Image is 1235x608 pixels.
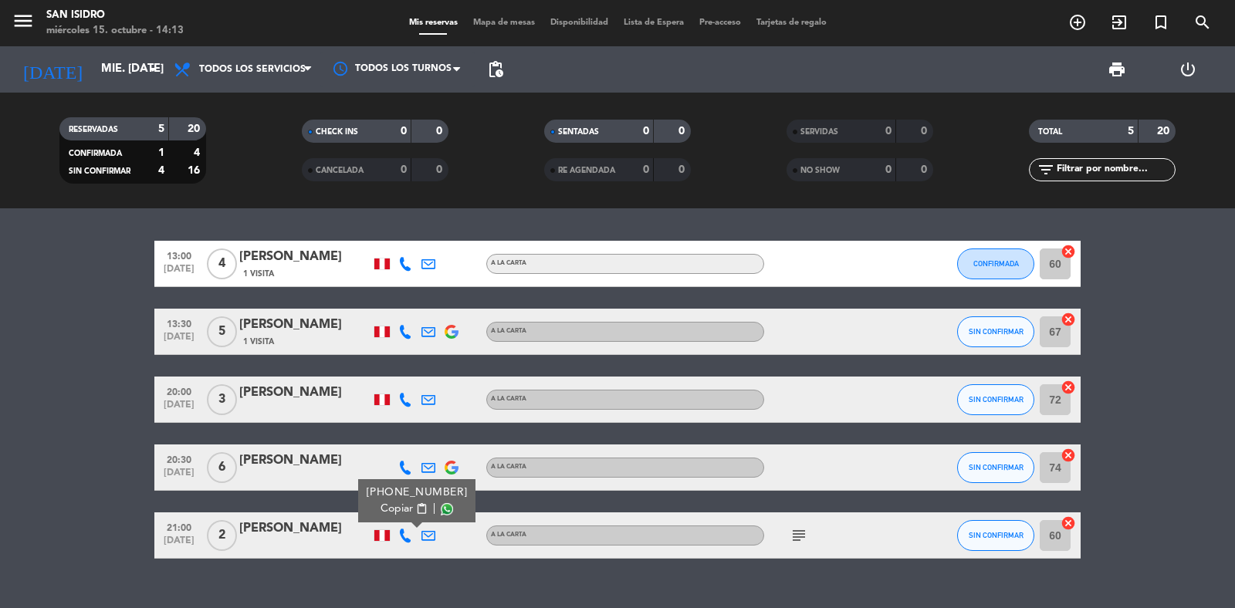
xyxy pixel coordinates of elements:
[1157,126,1172,137] strong: 20
[465,19,543,27] span: Mapa de mesas
[969,531,1024,539] span: SIN CONFIRMAR
[188,123,203,134] strong: 20
[973,259,1019,268] span: CONFIRMADA
[160,450,198,468] span: 20:30
[160,332,198,350] span: [DATE]
[969,327,1024,336] span: SIN CONFIRMAR
[207,316,237,347] span: 5
[957,248,1034,279] button: CONFIRMADA
[957,316,1034,347] button: SIN CONFIRMAR
[558,128,599,136] span: SENTADAS
[616,19,692,27] span: Lista de Espera
[199,64,306,75] span: Todos los servicios
[1179,60,1197,79] i: power_settings_new
[69,126,118,133] span: RESERVADAS
[160,246,198,264] span: 13:00
[381,501,428,517] button: Copiarcontent_paste
[239,383,370,403] div: [PERSON_NAME]
[1061,244,1076,259] i: cancel
[969,395,1024,404] span: SIN CONFIRMAR
[433,501,436,517] span: |
[1055,161,1175,178] input: Filtrar por nombre...
[160,535,198,553] span: [DATE]
[207,248,237,279] span: 4
[144,60,162,79] i: arrow_drop_down
[445,325,458,339] img: google-logo.png
[1037,160,1055,179] i: filter_list
[643,126,649,137] strong: 0
[1193,13,1212,32] i: search
[491,328,526,334] span: A la carta
[207,520,237,551] span: 2
[921,126,930,137] strong: 0
[160,264,198,282] span: [DATE]
[558,167,615,174] span: RE AGENDADA
[158,165,164,176] strong: 4
[800,167,840,174] span: NO SHOW
[381,501,413,517] span: Copiar
[969,463,1024,471] span: SIN CONFIRMAR
[436,126,445,137] strong: 0
[800,128,838,136] span: SERVIDAS
[46,23,184,39] div: miércoles 15. octubre - 14:13
[12,9,35,32] i: menu
[486,60,505,79] span: pending_actions
[12,9,35,38] button: menu
[678,164,688,175] strong: 0
[401,19,465,27] span: Mis reservas
[160,518,198,535] span: 21:00
[188,165,203,176] strong: 16
[885,126,892,137] strong: 0
[207,384,237,415] span: 3
[239,518,370,539] div: [PERSON_NAME]
[69,150,122,157] span: CONFIRMADA
[790,526,808,545] i: subject
[1068,13,1087,32] i: add_circle_outline
[491,260,526,266] span: A la carta
[160,314,198,332] span: 13:30
[678,126,688,137] strong: 0
[1110,13,1128,32] i: exit_to_app
[436,164,445,175] strong: 0
[158,123,164,134] strong: 5
[243,268,274,280] span: 1 Visita
[749,19,834,27] span: Tarjetas de regalo
[445,461,458,475] img: google-logo.png
[1061,312,1076,327] i: cancel
[160,400,198,417] span: [DATE]
[1152,13,1170,32] i: turned_in_not
[207,452,237,483] span: 6
[243,336,274,348] span: 1 Visita
[1038,128,1062,136] span: TOTAL
[1061,515,1076,531] i: cancel
[957,452,1034,483] button: SIN CONFIRMAR
[885,164,892,175] strong: 0
[401,126,407,137] strong: 0
[692,19,749,27] span: Pre-acceso
[643,164,649,175] strong: 0
[957,520,1034,551] button: SIN CONFIRMAR
[316,167,364,174] span: CANCELADA
[543,19,616,27] span: Disponibilidad
[239,451,370,471] div: [PERSON_NAME]
[12,52,93,86] i: [DATE]
[158,147,164,158] strong: 1
[160,468,198,485] span: [DATE]
[1061,380,1076,395] i: cancel
[416,503,428,515] span: content_paste
[367,485,468,501] div: [PHONE_NUMBER]
[1061,448,1076,463] i: cancel
[401,164,407,175] strong: 0
[239,247,370,267] div: [PERSON_NAME]
[1128,126,1134,137] strong: 5
[194,147,203,158] strong: 4
[160,382,198,400] span: 20:00
[957,384,1034,415] button: SIN CONFIRMAR
[491,464,526,470] span: A la carta
[1108,60,1126,79] span: print
[921,164,930,175] strong: 0
[239,315,370,335] div: [PERSON_NAME]
[1152,46,1223,93] div: LOG OUT
[491,396,526,402] span: A la carta
[46,8,184,23] div: San Isidro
